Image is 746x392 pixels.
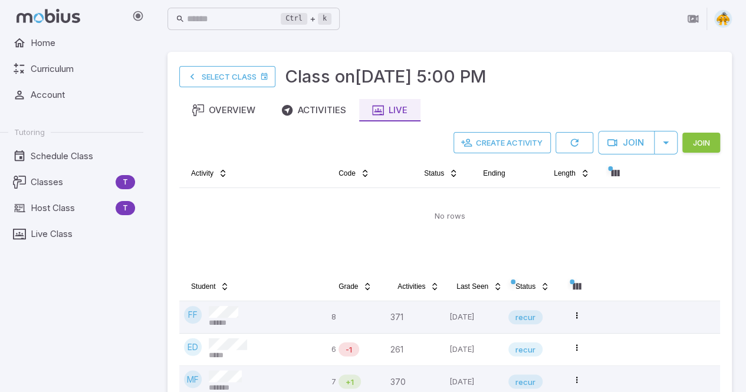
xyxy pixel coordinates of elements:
[184,370,202,388] div: MF
[508,277,557,296] button: Status
[331,344,336,355] p: 6
[508,375,543,387] span: recur
[682,8,704,30] button: Join in Zoom Client
[184,338,202,356] div: ED
[339,169,356,178] span: Code
[184,277,236,296] button: Student
[606,164,625,183] button: Column visibility
[372,104,407,117] div: Live
[116,176,135,188] span: T
[339,344,359,355] span: -1
[397,282,425,291] span: Activities
[191,169,213,178] span: Activity
[285,64,487,90] h3: Class on [DATE] 5:00 PM
[318,13,331,25] kbd: k
[424,169,444,178] span: Status
[116,202,135,214] span: T
[417,164,465,183] button: Status
[192,104,255,117] div: Overview
[331,277,379,296] button: Grade
[567,277,586,296] button: Column visibility
[598,131,655,154] button: Join
[714,10,732,28] img: semi-circle.svg
[390,277,446,296] button: Activities
[339,282,358,291] span: Grade
[435,210,465,222] p: No rows
[31,176,111,189] span: Classes
[331,306,381,328] p: 8
[390,306,440,328] div: 371
[281,104,346,117] div: Activities
[339,374,361,388] div: Math is above age level
[179,66,275,87] a: Select Class
[184,306,202,324] div: FF
[331,164,377,183] button: Code
[339,375,361,387] span: +1
[281,13,307,25] kbd: Ctrl
[31,150,135,163] span: Schedule Class
[449,338,499,361] p: Sep 25 5:42:07 PM
[31,37,135,50] span: Home
[515,282,535,291] span: Status
[476,164,512,183] button: Ending
[682,133,720,153] button: Join
[184,164,235,183] button: Activity
[453,132,551,153] button: Create Activity
[331,375,336,387] p: 7
[449,306,499,328] p: Oct 2 5:36:06 PM
[547,164,597,183] button: Length
[31,202,111,215] span: Host Class
[456,282,488,291] span: Last Seen
[390,338,440,361] div: 261
[483,169,505,178] span: Ending
[449,277,510,296] button: Last Seen
[554,169,576,178] span: Length
[191,282,215,291] span: Student
[31,228,135,241] span: Live Class
[31,88,135,101] span: Account
[508,311,543,323] span: recur
[339,342,359,357] div: Math is below age level
[281,12,331,26] div: +
[508,344,543,355] span: recur
[14,127,45,137] span: Tutoring
[31,62,135,75] span: Curriculum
